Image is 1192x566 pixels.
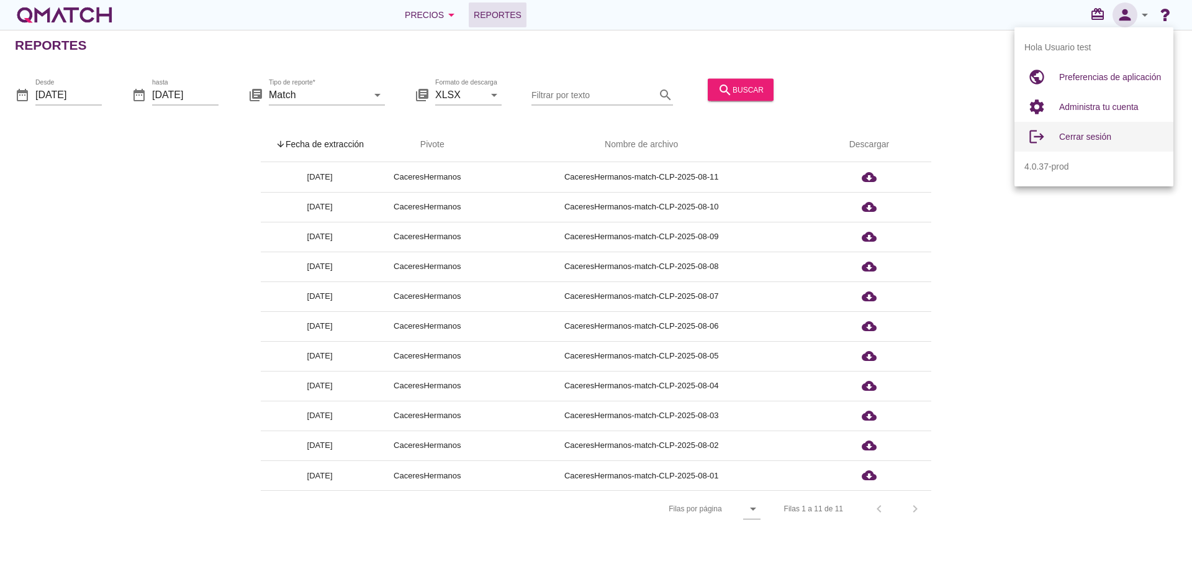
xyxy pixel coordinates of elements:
[152,84,219,104] input: hasta
[807,127,931,162] th: Descargar: Not sorted.
[261,341,379,371] td: [DATE]
[708,78,774,101] button: buscar
[862,438,877,453] i: cloud_download
[862,349,877,363] i: cloud_download
[261,222,379,252] td: [DATE]
[1059,132,1111,142] span: Cerrar sesión
[261,252,379,281] td: [DATE]
[15,87,30,102] i: date_range
[862,259,877,274] i: cloud_download
[395,2,469,27] button: Precios
[862,289,877,304] i: cloud_download
[261,401,379,431] td: [DATE]
[261,371,379,401] td: [DATE]
[862,378,877,393] i: cloud_download
[1024,41,1091,54] span: Hola Usuario test
[379,431,476,460] td: CaceresHermanos
[1090,7,1110,22] i: redeem
[531,84,656,104] input: Filtrar por texto
[476,192,807,222] td: CaceresHermanos-match-CLP-2025-08-10
[862,319,877,334] i: cloud_download
[658,87,673,102] i: search
[1024,124,1049,149] i: logout
[379,162,476,192] td: CaceresHermanos
[261,281,379,311] td: [DATE]
[379,401,476,431] td: CaceresHermanos
[469,2,526,27] a: Reportes
[476,431,807,460] td: CaceresHermanos-match-CLP-2025-08-02
[544,491,760,527] div: Filas por página
[370,87,385,102] i: arrow_drop_down
[15,2,114,27] a: white-qmatch-logo
[261,311,379,341] td: [DATE]
[261,162,379,192] td: [DATE]
[261,460,379,490] td: [DATE]
[476,281,807,311] td: CaceresHermanos-match-CLP-2025-08-07
[487,87,502,102] i: arrow_drop_down
[1059,102,1139,112] span: Administra tu cuenta
[476,162,807,192] td: CaceresHermanos-match-CLP-2025-08-11
[379,460,476,490] td: CaceresHermanos
[435,84,484,104] input: Formato de descarga
[15,35,87,55] h2: Reportes
[261,431,379,460] td: [DATE]
[476,127,807,162] th: Nombre de archivo: Not sorted.
[746,501,761,516] i: arrow_drop_down
[476,252,807,281] td: CaceresHermanos-match-CLP-2025-08-08
[379,252,476,281] td: CaceresHermanos
[379,192,476,222] td: CaceresHermanos
[1137,7,1152,22] i: arrow_drop_down
[862,408,877,423] i: cloud_download
[1024,160,1069,173] span: 4.0.37-prod
[476,222,807,252] td: CaceresHermanos-match-CLP-2025-08-09
[379,311,476,341] td: CaceresHermanos
[415,87,430,102] i: library_books
[1024,94,1049,119] i: settings
[379,222,476,252] td: CaceresHermanos
[1024,65,1049,89] i: public
[476,460,807,490] td: CaceresHermanos-match-CLP-2025-08-01
[718,82,733,97] i: search
[1059,72,1161,82] span: Preferencias de aplicación
[862,170,877,185] i: cloud_download
[269,84,368,104] input: Tipo de reporte*
[405,7,459,22] div: Precios
[248,87,263,102] i: library_books
[1113,6,1137,24] i: person
[718,82,764,97] div: buscar
[379,281,476,311] td: CaceresHermanos
[379,371,476,401] td: CaceresHermanos
[261,192,379,222] td: [DATE]
[379,127,476,162] th: Pivote: Not sorted. Activate to sort ascending.
[261,127,379,162] th: Fecha de extracción: Sorted descending. Activate to remove sorting.
[476,311,807,341] td: CaceresHermanos-match-CLP-2025-08-06
[476,341,807,371] td: CaceresHermanos-match-CLP-2025-08-05
[862,199,877,214] i: cloud_download
[444,7,459,22] i: arrow_drop_down
[379,341,476,371] td: CaceresHermanos
[862,468,877,483] i: cloud_download
[476,371,807,401] td: CaceresHermanos-match-CLP-2025-08-04
[35,84,102,104] input: Desde
[476,401,807,431] td: CaceresHermanos-match-CLP-2025-08-03
[474,7,521,22] span: Reportes
[132,87,147,102] i: date_range
[276,139,286,149] i: arrow_upward
[862,229,877,244] i: cloud_download
[784,503,843,514] div: Filas 1 a 11 de 11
